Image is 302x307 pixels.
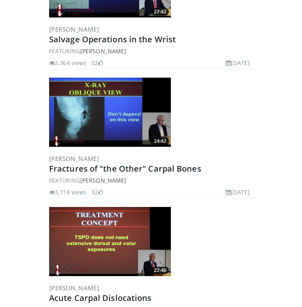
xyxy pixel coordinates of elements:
li: 3,718 views [49,188,86,196]
span: 22:40 [151,267,169,274]
div: FEATURING [49,47,253,55]
a: 22:40 [49,207,171,276]
a: 24:42 [49,78,171,147]
li: [DATE] [226,188,250,196]
li: 32 [91,59,103,67]
a: Acute Carpal Dislocations [49,292,152,303]
img: 09e868cb-fe32-49e2-90a1-f0e069513119.300x170_q85_crop-smart_upscale.jpg [49,78,171,147]
span: 27:42 [151,8,169,15]
span: 24:42 [151,137,169,145]
a: [PERSON_NAME] [49,284,99,292]
li: [DATE] [226,59,250,67]
a: [PERSON_NAME] [80,47,126,55]
img: cd6cf6c4-9ed6-434e-bfb6-e2644f7871be.300x170_q85_crop-smart_upscale.jpg [49,207,171,276]
li: 32 [91,188,103,196]
li: 2,364 views [49,59,86,67]
a: Fractures of "the Other" Carpal Bones [49,163,201,174]
div: FEATURING [49,176,253,185]
a: [PERSON_NAME] [80,176,126,184]
a: Salvage Operations in the Wrist [49,34,176,45]
a: [PERSON_NAME] [49,155,99,163]
a: [PERSON_NAME] [49,25,99,33]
